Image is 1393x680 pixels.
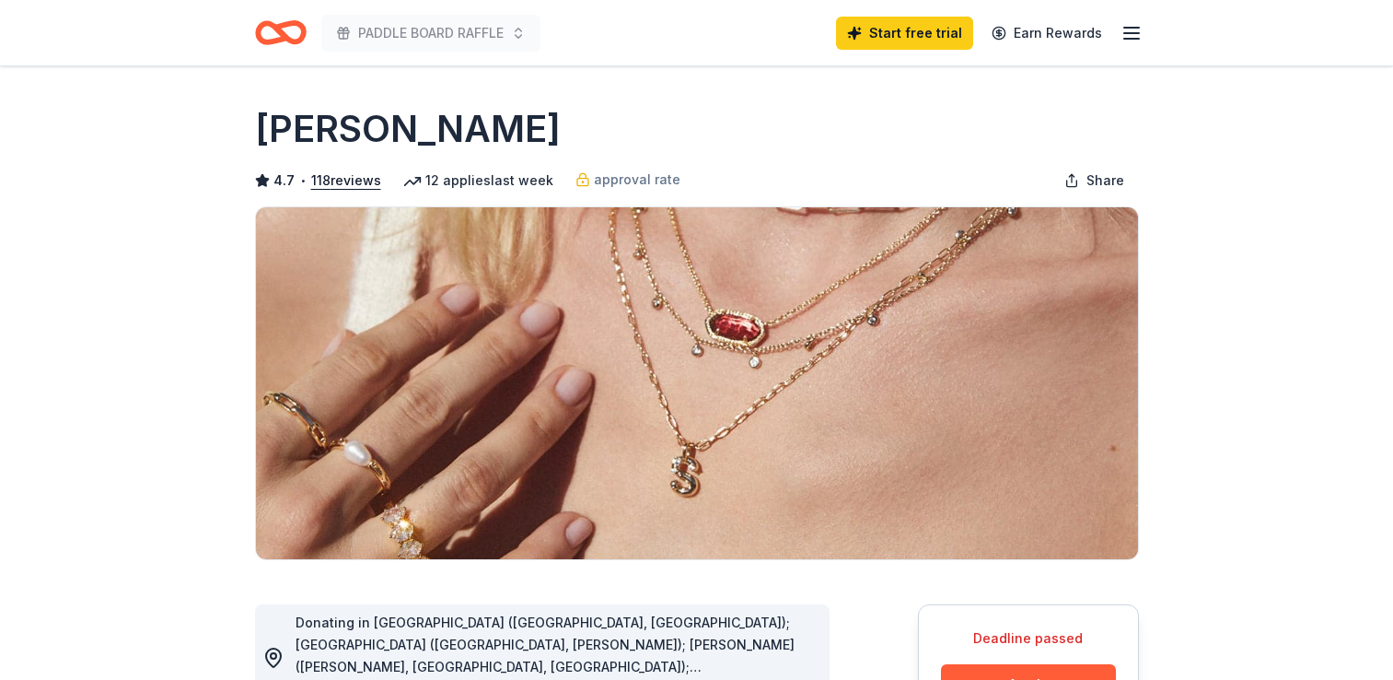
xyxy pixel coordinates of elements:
button: PADDLE BOARD RAFFLE [321,15,540,52]
span: approval rate [594,169,680,191]
h1: [PERSON_NAME] [255,103,561,155]
a: Start free trial [836,17,973,50]
a: approval rate [575,169,680,191]
div: Deadline passed [941,627,1116,650]
span: • [299,173,306,188]
span: Share [1086,170,1124,192]
a: Home [255,11,307,54]
button: 118reviews [311,170,381,192]
span: 4.7 [273,170,295,192]
a: Earn Rewards [981,17,1113,50]
img: Image for Kendra Scott [256,207,1138,559]
button: Share [1050,162,1139,199]
div: 12 applies last week [403,170,553,192]
span: PADDLE BOARD RAFFLE [358,22,504,44]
